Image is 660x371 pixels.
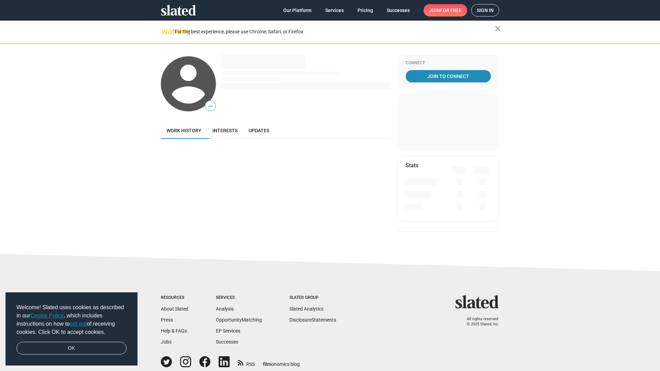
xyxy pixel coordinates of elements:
[289,306,323,312] a: Slated Analytics
[440,4,462,16] span: for free
[325,4,344,16] span: Services
[263,361,271,367] span: film
[30,313,64,318] a: Cookie Policy
[166,128,201,133] span: Work history
[243,122,275,139] a: Updates
[16,342,126,355] a: dismiss cookie message
[460,317,499,327] p: All rights reserved. © 2025 Slated, Inc.
[387,4,410,16] span: Successes
[216,328,240,334] a: EP Services
[429,4,462,16] span: Join
[406,70,491,82] a: Join To Connect
[357,4,373,16] span: Pricing
[161,295,188,301] div: Resources
[407,70,489,82] span: Join To Connect
[161,328,187,334] a: Help & FAQs
[406,60,491,66] div: Connect
[161,306,188,312] a: About Slated
[352,4,378,16] a: Pricing
[216,295,262,301] div: Services
[216,306,234,312] a: Analysis
[320,4,349,16] a: Services
[477,4,494,16] span: Sign in
[175,27,495,36] div: For the best experience, please use Chrome, Safari, or Firefox.
[161,317,173,323] a: Press
[249,128,269,133] span: Updates
[289,317,336,323] a: DisclosureStatements
[406,162,418,169] mat-card-title: Stats
[205,102,216,111] span: —
[289,295,336,301] div: Slated Group
[207,122,243,139] a: Interests
[238,357,255,368] a: RSS
[161,122,207,139] a: Work history
[471,4,499,16] a: Sign in
[283,4,311,16] span: Our Platform
[162,27,170,35] mat-icon: warning
[5,292,137,366] div: cookieconsent
[16,303,126,336] span: Welcome! Slated uses cookies as described in our , which includes instructions on how to of recei...
[216,339,238,345] a: Successes
[423,4,467,16] a: Joinfor free
[494,24,502,33] mat-icon: close
[212,128,238,133] span: Interests
[263,356,300,368] a: filmonomics blog
[161,339,172,345] a: Jobs
[381,4,415,16] a: Successes
[278,4,317,16] a: Our Platform
[70,321,87,327] a: opt-out
[216,317,262,323] a: OpportunityMatching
